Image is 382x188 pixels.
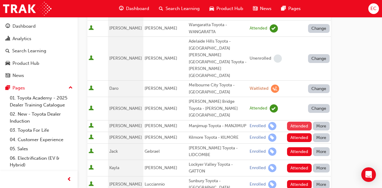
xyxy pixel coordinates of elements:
[308,84,330,93] button: Change
[114,2,154,15] a: guage-iconDashboard
[216,5,243,12] span: Product Hub
[7,170,75,179] a: 07. Parts21 Certification
[268,148,276,156] span: learningRecordVerb_ENROLL-icon
[270,24,278,33] span: learningRecordVerb_ATTEND-icon
[89,55,94,61] span: User is active
[5,36,10,42] span: chart-icon
[189,98,247,119] div: [PERSON_NAME] Bridge Toyota - [PERSON_NAME][GEOGRAPHIC_DATA]
[205,2,248,15] a: car-iconProduct Hub
[250,149,266,155] div: Enrolled
[270,104,278,113] span: learningRecordVerb_ATTEND-icon
[7,93,75,110] a: 01. Toyota Academy - 2025 Dealer Training Catalogue
[313,164,330,172] button: More
[2,45,75,57] a: Search Learning
[2,21,75,32] a: Dashboard
[3,2,51,16] img: Trak
[250,26,267,31] div: Attended
[109,106,142,111] span: [PERSON_NAME]
[145,135,177,140] span: [PERSON_NAME]
[250,182,266,187] div: Enrolled
[2,33,75,44] a: Analytics
[12,85,25,92] div: Pages
[250,56,271,61] div: Unenrolled
[268,122,276,130] span: learningRecordVerb_ENROLL-icon
[12,60,39,67] div: Product Hub
[271,85,279,93] span: learningRecordVerb_WAITLIST-icon
[154,2,205,15] a: search-iconSearch Learning
[276,2,306,15] a: pages-iconPages
[12,35,31,42] div: Analytics
[313,147,330,156] button: More
[253,5,258,12] span: news-icon
[68,84,73,92] span: up-icon
[5,48,10,54] span: search-icon
[209,5,214,12] span: car-icon
[189,161,247,175] div: Lockyer Valley Toyota - GATTON
[268,164,276,172] span: learningRecordVerb_ENROLL-icon
[67,176,72,183] span: prev-icon
[145,56,177,61] span: [PERSON_NAME]
[145,123,177,128] span: [PERSON_NAME]
[145,165,177,170] span: [PERSON_NAME]
[7,154,75,170] a: 06. Electrification (EV & Hybrid)
[189,82,247,96] div: Melbourne City Toyota - [GEOGRAPHIC_DATA]
[288,5,301,12] span: Pages
[250,106,267,111] div: Attended
[308,24,330,33] button: Change
[308,104,330,113] button: Change
[145,149,160,154] span: Gebrael
[189,38,247,79] div: Adelaide Hills Toyota - [GEOGRAPHIC_DATA][PERSON_NAME][GEOGRAPHIC_DATA] Toyota - [PERSON_NAME][GE...
[89,165,94,171] span: User is active
[145,182,165,187] span: Lucciannio
[281,5,286,12] span: pages-icon
[370,5,377,12] span: EC
[89,106,94,112] span: User is active
[189,145,247,158] div: [PERSON_NAME] Toyota - LIDCOMBE
[268,134,276,142] span: learningRecordVerb_ENROLL-icon
[12,23,36,30] div: Dashboard
[287,122,312,131] button: Attended
[250,123,266,129] div: Enrolled
[109,86,118,91] span: Daro
[2,70,75,81] a: News
[313,133,330,142] button: More
[250,165,266,171] div: Enrolled
[287,164,312,172] button: Attended
[109,56,142,61] span: [PERSON_NAME]
[89,25,94,31] span: User is active
[361,167,376,182] div: Open Intercom Messenger
[7,126,75,135] a: 03. Toyota For Life
[287,133,312,142] button: Attended
[109,135,142,140] span: [PERSON_NAME]
[126,5,149,12] span: Dashboard
[109,149,118,154] span: Jack
[7,135,75,144] a: 04. Customer Experience
[109,123,142,128] span: [PERSON_NAME]
[189,134,247,141] div: Kilmore Toyota - KILMORE
[250,135,266,141] div: Enrolled
[274,54,282,63] span: learningRecordVerb_NONE-icon
[308,54,330,63] button: Change
[2,82,75,94] button: Pages
[109,165,119,170] span: Kayla
[89,123,94,129] span: User is active
[89,148,94,155] span: User is active
[250,86,268,92] div: Waitlisted
[2,58,75,69] a: Product Hub
[189,123,247,130] div: Manjimup Toyota - MANJIMUP
[12,72,24,79] div: News
[368,3,379,14] button: EC
[5,24,10,29] span: guage-icon
[5,61,10,66] span: car-icon
[287,147,312,156] button: Attended
[89,85,94,92] span: User is active
[89,181,94,187] span: User is active
[119,5,124,12] span: guage-icon
[260,5,272,12] span: News
[2,19,75,82] button: DashboardAnalyticsSearch LearningProduct HubNews
[7,144,75,154] a: 05. Sales
[5,73,10,78] span: news-icon
[145,86,177,91] span: [PERSON_NAME]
